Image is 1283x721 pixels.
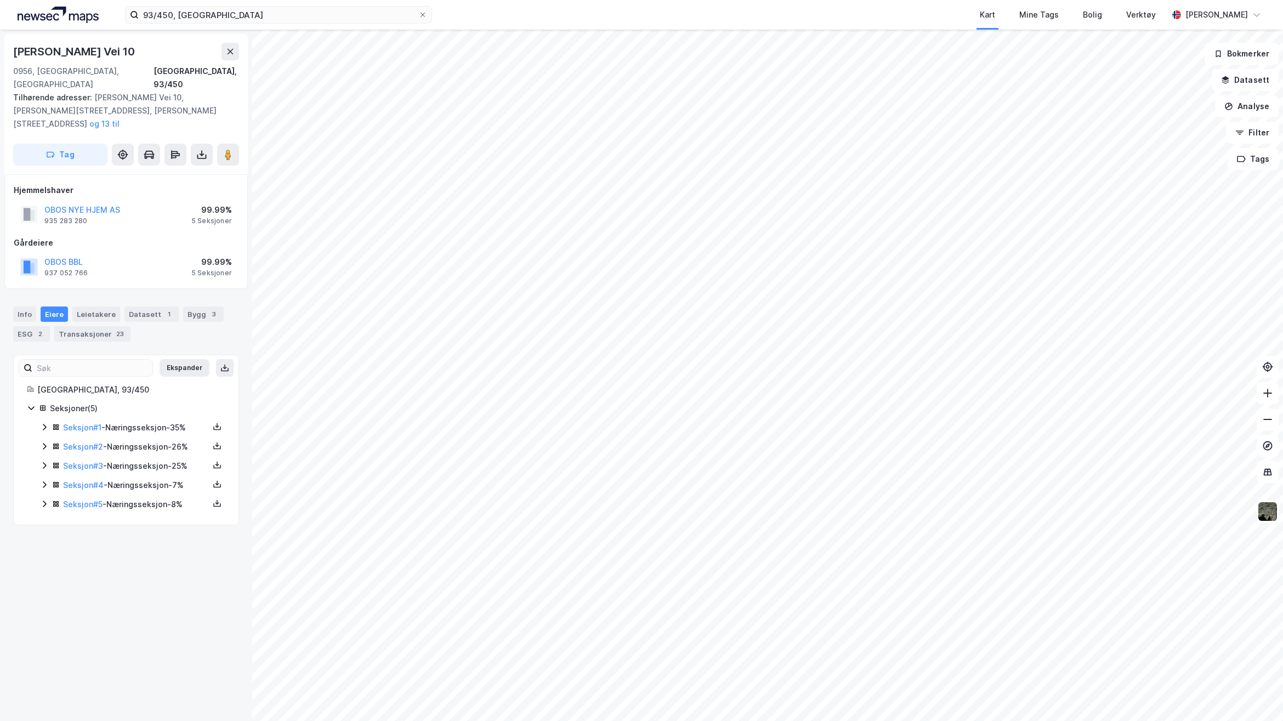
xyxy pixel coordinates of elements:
button: Bokmerker [1205,43,1279,65]
div: [GEOGRAPHIC_DATA], 93/450 [154,65,239,91]
div: 99.99% [191,203,232,217]
div: - Næringsseksjon - 35% [63,421,209,434]
div: [PERSON_NAME] [1185,8,1248,21]
div: [PERSON_NAME] Vei 10, [PERSON_NAME][STREET_ADDRESS], [PERSON_NAME][STREET_ADDRESS] [13,91,230,130]
div: Kontrollprogram for chat [1228,668,1283,721]
iframe: Chat Widget [1228,668,1283,721]
input: Søk [32,360,152,376]
div: Eiere [41,306,68,322]
button: Tag [13,144,107,166]
div: 5 Seksjoner [191,217,232,225]
div: 935 283 280 [44,217,87,225]
button: Datasett [1212,69,1279,91]
div: Mine Tags [1019,8,1059,21]
div: 2 [35,328,46,339]
div: 1 [163,309,174,320]
input: Søk på adresse, matrikkel, gårdeiere, leietakere eller personer [139,7,418,23]
div: Info [13,306,36,322]
div: 23 [114,328,126,339]
button: Filter [1226,122,1279,144]
div: Hjemmelshaver [14,184,239,197]
div: 937 052 766 [44,269,88,277]
img: 9k= [1257,501,1278,522]
div: Verktøy [1126,8,1156,21]
a: Seksjon#1 [63,423,101,432]
div: Datasett [124,306,179,322]
img: logo.a4113a55bc3d86da70a041830d287a7e.svg [18,7,99,23]
div: 99.99% [191,256,232,269]
div: Kart [980,8,995,21]
div: [GEOGRAPHIC_DATA], 93/450 [37,383,225,396]
div: ESG [13,326,50,342]
div: - Næringsseksjon - 8% [63,498,209,511]
div: Leietakere [72,306,120,322]
div: - Næringsseksjon - 7% [63,479,209,492]
div: - Næringsseksjon - 25% [63,459,209,473]
div: Transaksjoner [54,326,130,342]
button: Analyse [1215,95,1279,117]
a: Seksjon#3 [63,461,103,470]
div: Bygg [183,306,224,322]
div: Bolig [1083,8,1102,21]
div: 3 [208,309,219,320]
a: Seksjon#5 [63,499,103,509]
div: Seksjoner ( 5 ) [50,402,225,415]
div: 5 Seksjoner [191,269,232,277]
div: [PERSON_NAME] Vei 10 [13,43,137,60]
button: Ekspander [160,359,209,377]
span: Tilhørende adresser: [13,93,94,102]
div: - Næringsseksjon - 26% [63,440,209,453]
div: Gårdeiere [14,236,239,249]
a: Seksjon#4 [63,480,104,490]
a: Seksjon#2 [63,442,103,451]
button: Tags [1228,148,1279,170]
div: 0956, [GEOGRAPHIC_DATA], [GEOGRAPHIC_DATA] [13,65,154,91]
